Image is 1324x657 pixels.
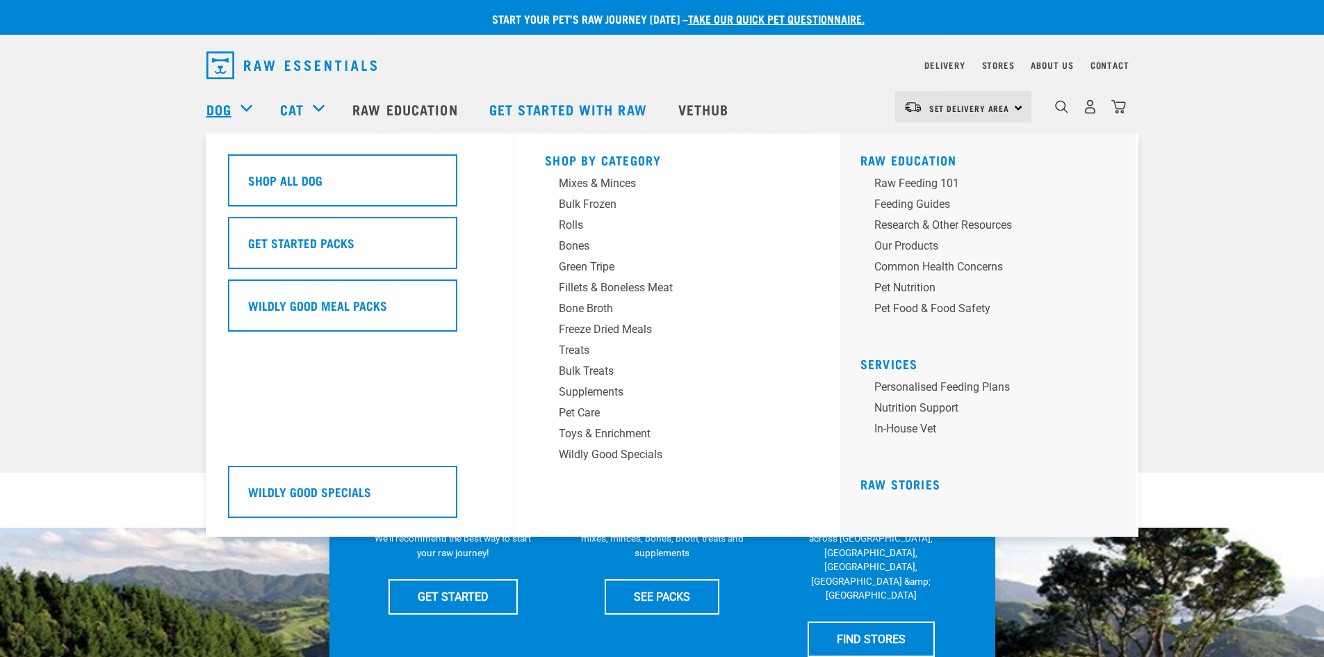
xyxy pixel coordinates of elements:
[924,63,965,67] a: Delivery
[545,196,809,217] a: Bulk Frozen
[228,279,492,342] a: Wildly Good Meal Packs
[688,15,865,22] a: take our quick pet questionnaire.
[559,405,776,421] div: Pet Care
[559,217,776,234] div: Rolls
[545,153,809,164] h5: Shop By Category
[860,400,1125,421] a: Nutrition Support
[929,106,1010,111] span: Set Delivery Area
[545,342,809,363] a: Treats
[228,466,492,528] a: Wildly Good Specials
[790,503,953,603] p: We have 17 stores specialising in raw pet food &amp; nutritional advice across [GEOGRAPHIC_DATA],...
[559,342,776,359] div: Treats
[206,51,377,79] img: Raw Essentials Logo
[559,175,776,192] div: Mixes & Minces
[545,446,809,467] a: Wildly Good Specials
[808,622,935,656] a: FIND STORES
[545,384,809,405] a: Supplements
[559,446,776,463] div: Wildly Good Specials
[904,101,922,113] img: van-moving.png
[874,300,1091,317] div: Pet Food & Food Safety
[206,99,231,120] a: Dog
[860,480,940,487] a: Raw Stories
[248,296,387,314] h5: Wildly Good Meal Packs
[559,238,776,254] div: Bones
[860,279,1125,300] a: Pet Nutrition
[559,425,776,442] div: Toys & Enrichment
[874,175,1091,192] div: Raw Feeding 101
[545,279,809,300] a: Fillets & Boneless Meat
[248,234,354,252] h5: Get Started Packs
[475,81,664,137] a: Get started with Raw
[664,81,746,137] a: Vethub
[874,217,1091,234] div: Research & Other Resources
[195,46,1129,85] nav: dropdown navigation
[860,259,1125,279] a: Common Health Concerns
[559,321,776,338] div: Freeze Dried Meals
[559,279,776,296] div: Fillets & Boneless Meat
[559,363,776,380] div: Bulk Treats
[559,196,776,213] div: Bulk Frozen
[545,175,809,196] a: Mixes & Minces
[389,579,518,614] a: GET STARTED
[1083,99,1097,114] img: user.png
[545,321,809,342] a: Freeze Dried Meals
[860,196,1125,217] a: Feeding Guides
[559,300,776,317] div: Bone Broth
[874,238,1091,254] div: Our Products
[860,238,1125,259] a: Our Products
[228,154,492,217] a: Shop All Dog
[860,421,1125,441] a: In-house vet
[248,482,371,501] h5: Wildly Good Specials
[605,579,719,614] a: SEE PACKS
[860,300,1125,321] a: Pet Food & Food Safety
[545,300,809,321] a: Bone Broth
[545,425,809,446] a: Toys & Enrichment
[559,259,776,275] div: Green Tripe
[545,259,809,279] a: Green Tripe
[545,363,809,384] a: Bulk Treats
[248,171,322,189] h5: Shop All Dog
[874,259,1091,275] div: Common Health Concerns
[860,379,1125,400] a: Personalised Feeding Plans
[338,81,475,137] a: Raw Education
[1055,100,1068,113] img: home-icon-1@2x.png
[860,156,957,163] a: Raw Education
[1090,63,1129,67] a: Contact
[982,63,1015,67] a: Stores
[874,196,1091,213] div: Feeding Guides
[280,99,304,120] a: Cat
[1111,99,1126,114] img: home-icon@2x.png
[559,384,776,400] div: Supplements
[545,405,809,425] a: Pet Care
[1031,63,1073,67] a: About Us
[860,217,1125,238] a: Research & Other Resources
[228,217,492,279] a: Get Started Packs
[545,217,809,238] a: Rolls
[860,357,1125,368] h5: Services
[545,238,809,259] a: Bones
[860,175,1125,196] a: Raw Feeding 101
[874,279,1091,296] div: Pet Nutrition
